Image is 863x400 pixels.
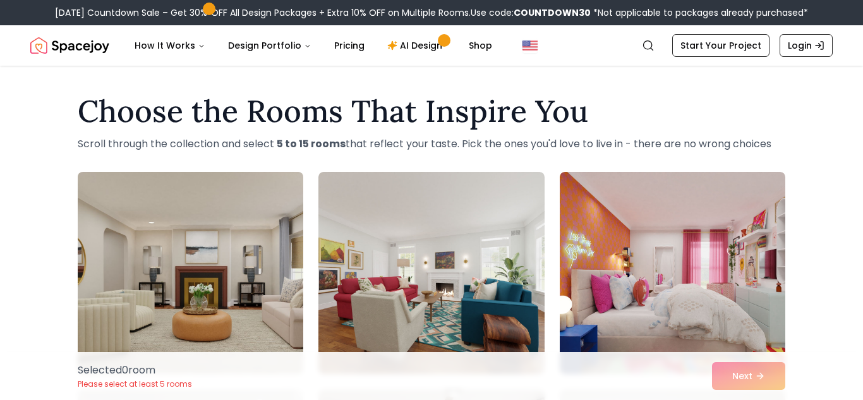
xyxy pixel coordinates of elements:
p: Scroll through the collection and select that reflect your taste. Pick the ones you'd love to liv... [78,136,785,152]
a: AI Design [377,33,456,58]
img: United States [522,38,538,53]
img: Spacejoy Logo [30,33,109,58]
a: Login [780,34,833,57]
nav: Main [124,33,502,58]
a: Pricing [324,33,375,58]
span: *Not applicable to packages already purchased* [591,6,808,19]
button: Design Portfolio [218,33,322,58]
button: How It Works [124,33,215,58]
p: Selected 0 room [78,363,192,378]
a: Spacejoy [30,33,109,58]
h1: Choose the Rooms That Inspire You [78,96,785,126]
img: Room room-2 [318,172,544,374]
span: Use code: [471,6,591,19]
a: Shop [459,33,502,58]
img: Room room-1 [72,167,309,379]
img: Room room-3 [560,172,785,374]
div: [DATE] Countdown Sale – Get 30% OFF All Design Packages + Extra 10% OFF on Multiple Rooms. [55,6,808,19]
b: COUNTDOWN30 [514,6,591,19]
a: Start Your Project [672,34,769,57]
p: Please select at least 5 rooms [78,379,192,389]
nav: Global [30,25,833,66]
strong: 5 to 15 rooms [277,136,346,151]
